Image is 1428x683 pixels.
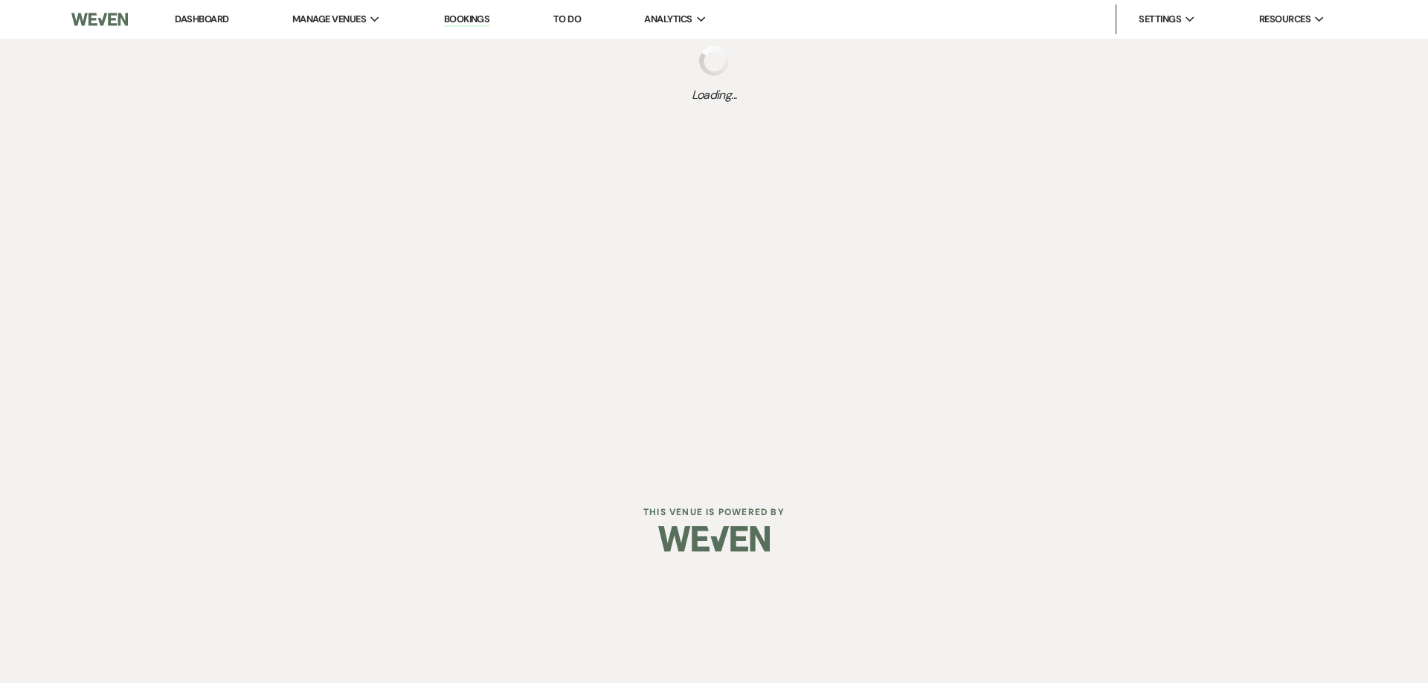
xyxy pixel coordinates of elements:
[644,12,692,27] span: Analytics
[699,46,729,76] img: loading spinner
[692,86,737,104] span: Loading...
[1139,12,1181,27] span: Settings
[175,13,228,25] a: Dashboard
[444,13,490,27] a: Bookings
[1259,12,1310,27] span: Resources
[71,4,128,35] img: Weven Logo
[553,13,581,25] a: To Do
[658,513,770,565] img: Weven Logo
[292,12,366,27] span: Manage Venues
